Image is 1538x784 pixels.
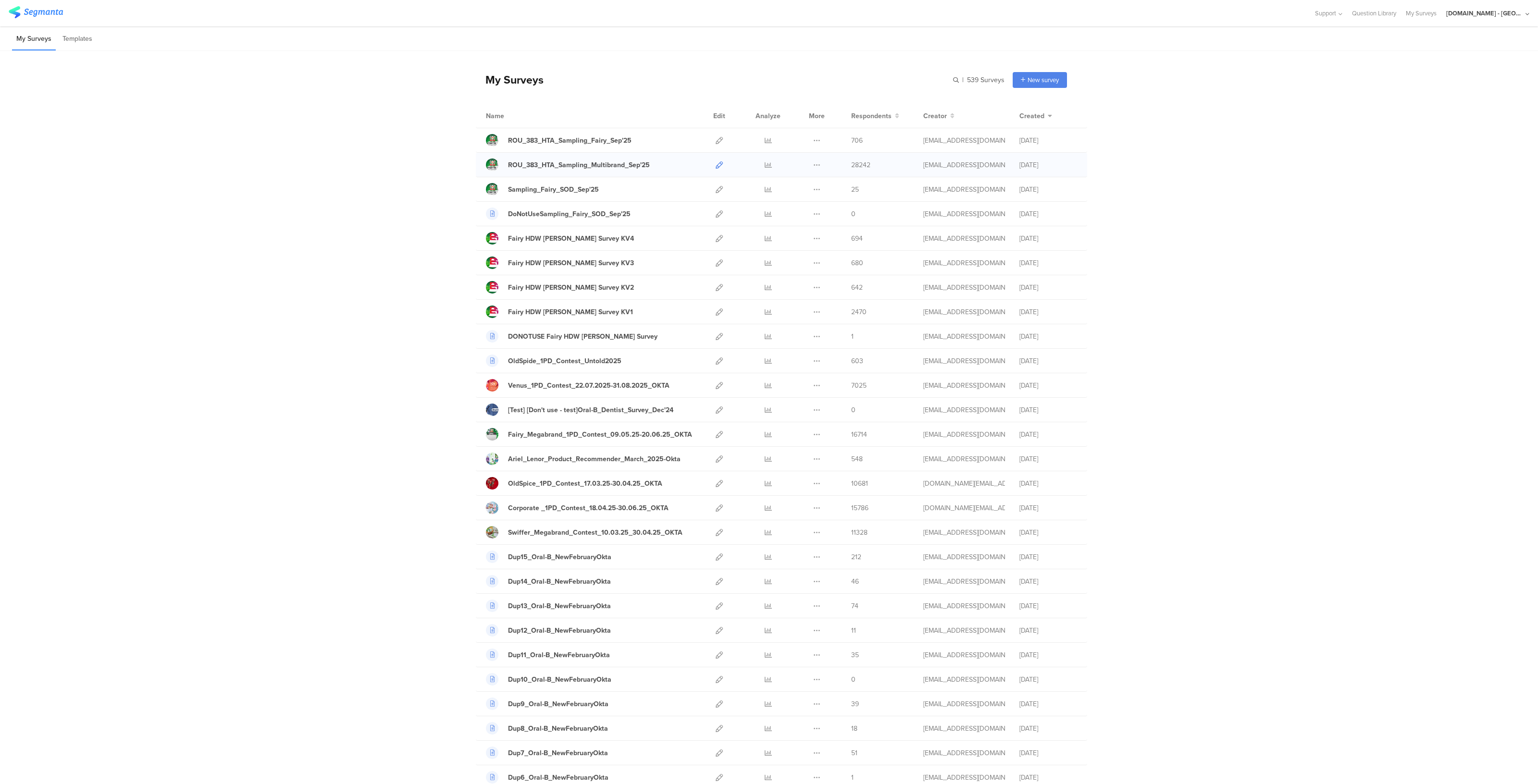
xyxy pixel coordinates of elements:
a: Dup12_Oral-B_NewFebruaryOkta [486,624,611,637]
div: [DATE] [1019,184,1077,195]
div: More [806,104,827,128]
div: [DOMAIN_NAME] - [GEOGRAPHIC_DATA] [1446,9,1523,18]
div: betbeder.mb@pg.com [923,405,1005,415]
div: [DATE] [1019,527,1077,538]
div: stavrositu.m@pg.com [923,674,1005,685]
div: jansson.cj@pg.com [923,380,1005,391]
div: [DATE] [1019,601,1077,611]
div: Fairy HDW Zenon Survey KV3 [508,258,634,268]
a: Dup7_Oral-B_NewFebruaryOkta [486,747,608,759]
span: 2470 [851,307,867,317]
div: stavrositu.m@pg.com [923,723,1005,734]
li: My Surveys [12,28,56,50]
a: Fairy_Megabrand_1PD_Contest_09.05.25-20.06.25_OKTA [486,428,692,441]
span: 10681 [851,478,868,489]
div: [DATE] [1019,356,1077,366]
span: 642 [851,282,863,293]
a: Dup10_Oral-B_NewFebruaryOkta [486,673,611,686]
span: 74 [851,601,858,611]
div: Dup12_Oral-B_NewFebruaryOkta [508,625,611,636]
span: 11 [851,625,856,636]
div: Edit [709,104,730,128]
span: 51 [851,748,857,758]
div: stavrositu.m@pg.com [923,772,1005,783]
span: 212 [851,552,861,562]
div: gheorghe.a.4@pg.com [923,135,1005,146]
span: 1 [851,331,854,342]
div: stavrositu.m@pg.com [923,576,1005,587]
li: Templates [58,28,97,50]
div: stavrositu.m@pg.com [923,552,1005,562]
a: Dup8_Oral-B_NewFebruaryOkta [486,722,608,735]
div: Dup15_Oral-B_NewFebruaryOkta [508,552,611,562]
div: Sampling_Fairy_SOD_Sep'25 [508,184,599,195]
a: Swiffer_Megabrand_Contest_10.03.25_30.04.25_OKTA [486,526,682,539]
a: Corporate _1PD_Contest_18.04.25-30.06.25_OKTA [486,502,669,514]
span: 25 [851,184,859,195]
div: [DATE] [1019,405,1077,415]
a: Fairy HDW [PERSON_NAME] Survey KV3 [486,257,634,269]
div: Dup10_Oral-B_NewFebruaryOkta [508,674,611,685]
span: 7025 [851,380,867,391]
a: Ariel_Lenor_Product_Recommender_March_2025-Okta [486,453,681,465]
a: Fairy HDW [PERSON_NAME] Survey KV4 [486,232,634,245]
button: Created [1019,111,1052,121]
div: Analyze [754,104,782,128]
span: 39 [851,699,859,709]
div: DoNotUseSampling_Fairy_SOD_Sep'25 [508,209,631,219]
div: gheorghe.a.4@pg.com [923,184,1005,195]
div: [DATE] [1019,331,1077,342]
a: DoNotUseSampling_Fairy_SOD_Sep'25 [486,208,631,220]
span: 35 [851,650,859,660]
div: stavrositu.m@pg.com [923,625,1005,636]
a: Dup13_Oral-B_NewFebruaryOkta [486,600,611,612]
div: Swiffer_Megabrand_Contest_10.03.25_30.04.25_OKTA [508,527,682,538]
div: gheorghe.a.4@pg.com [923,331,1005,342]
span: 28242 [851,160,870,170]
div: OldSpice_1PD_Contest_17.03.25-30.04.25_OKTA [508,478,662,489]
div: gheorghe.a.4@pg.com [923,160,1005,170]
div: DONOTUSE Fairy HDW Zenon Survey [508,331,657,342]
span: 15786 [851,503,868,513]
div: [DATE] [1019,307,1077,317]
span: 11328 [851,527,868,538]
a: Venus_1PD_Contest_22.07.2025-31.08.2025_OKTA [486,379,670,392]
div: [DATE] [1019,380,1077,391]
a: OldSpice_1PD_Contest_17.03.25-30.04.25_OKTA [486,477,662,490]
span: 0 [851,405,856,415]
div: [DATE] [1019,135,1077,146]
div: stavrositu.m@pg.com [923,699,1005,709]
span: Support [1315,9,1336,18]
div: Corporate _1PD_Contest_18.04.25-30.06.25_OKTA [508,503,669,513]
a: Dup11_Oral-B_NewFebruaryOkta [486,649,610,661]
div: [DATE] [1019,282,1077,293]
a: DONOTUSE Fairy HDW [PERSON_NAME] Survey [486,330,657,343]
div: gheorghe.a.4@pg.com [923,233,1005,244]
span: 0 [851,674,856,685]
a: Fairy HDW [PERSON_NAME] Survey KV1 [486,306,633,318]
div: [DATE] [1019,503,1077,513]
div: jansson.cj@pg.com [923,527,1005,538]
div: [DATE] [1019,723,1077,734]
span: 706 [851,135,863,146]
a: Dup15_Oral-B_NewFebruaryOkta [486,551,611,563]
span: Created [1019,111,1044,121]
div: jansson.cj@pg.com [923,429,1005,440]
span: Creator [923,111,947,121]
button: Creator [923,111,955,121]
div: Dup8_Oral-B_NewFebruaryOkta [508,723,608,734]
div: stavrositu.m@pg.com [923,650,1005,660]
div: [DATE] [1019,576,1077,587]
div: Dup13_Oral-B_NewFebruaryOkta [508,601,611,611]
div: [DATE] [1019,625,1077,636]
div: [DATE] [1019,699,1077,709]
div: gheorghe.a.4@pg.com [923,307,1005,317]
div: [DATE] [1019,429,1077,440]
div: My Surveys [476,72,544,88]
div: [DATE] [1019,748,1077,758]
a: OldSpide_1PD_Contest_Untold2025 [486,355,621,367]
div: [DATE] [1019,650,1077,660]
div: [DATE] [1019,258,1077,268]
div: gheorghe.a.4@pg.com [923,209,1005,219]
a: Dup6_Oral-B_NewFebruaryOkta [486,771,608,784]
